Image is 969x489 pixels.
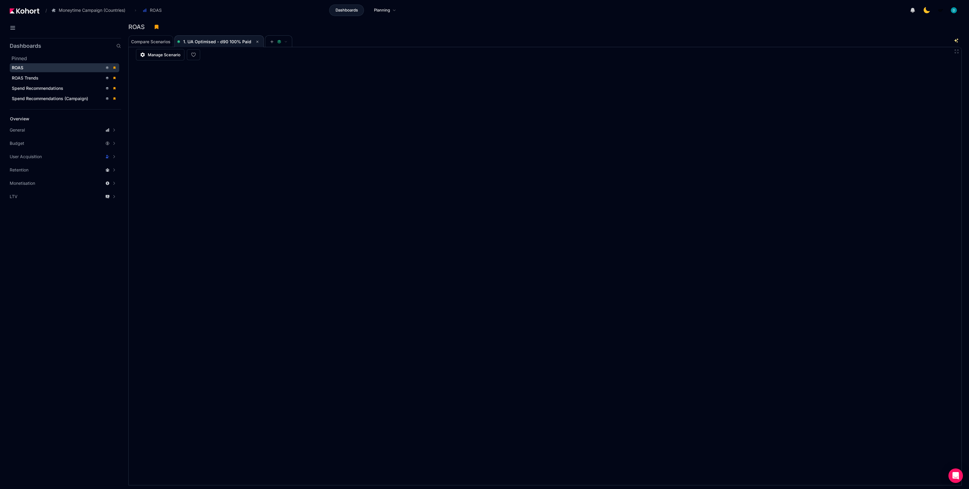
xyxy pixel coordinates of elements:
[10,194,18,200] span: LTV
[59,7,125,13] span: Moneytime Campaign (Countries)
[336,7,358,13] span: Dashboards
[374,7,390,13] span: Planning
[10,180,35,186] span: Monetisation
[139,5,168,15] button: ROAS
[12,86,63,91] span: Spend Recommendations
[136,49,184,60] a: Manage Scenario
[8,114,111,123] a: Overview
[329,5,364,16] a: Dashboards
[134,8,137,13] span: ›
[938,7,944,13] img: logo_MoneyTimeLogo_1_20250619094856634230.png
[131,40,170,44] span: Compare Scenarios
[10,116,29,121] span: Overview
[10,94,119,103] a: Spend Recommendations (Campaign)
[954,49,959,54] button: Fullscreen
[128,24,148,30] h3: ROAS
[183,39,251,44] span: 1. UA Optimised - d90 100% Paid
[12,65,23,70] span: ROAS
[148,52,180,58] span: Manage Scenario
[48,5,132,15] button: Moneytime Campaign (Countries)
[10,167,28,173] span: Retention
[12,55,121,62] h2: Pinned
[10,8,39,14] img: Kohort logo
[368,5,402,16] a: Planning
[10,140,24,146] span: Budget
[10,73,119,83] a: ROAS Trends
[12,96,88,101] span: Spend Recommendations (Campaign)
[10,63,119,72] a: ROAS
[10,154,42,160] span: User Acquisition
[10,43,41,49] h2: Dashboards
[150,7,162,13] span: ROAS
[10,127,25,133] span: General
[12,75,38,80] span: ROAS Trends
[41,7,47,14] span: /
[948,468,963,483] div: Open Intercom Messenger
[10,84,119,93] a: Spend Recommendations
